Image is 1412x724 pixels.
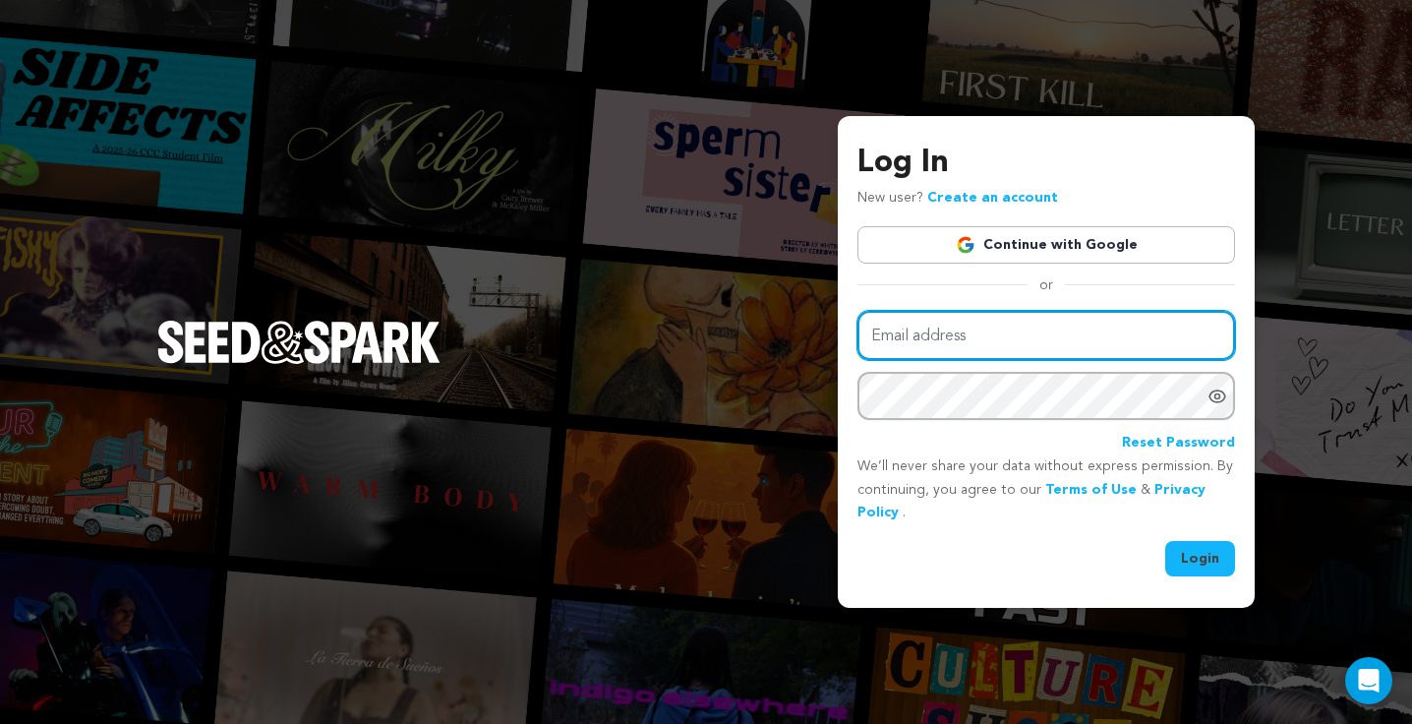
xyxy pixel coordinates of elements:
input: Email address [857,311,1235,361]
a: Seed&Spark Homepage [157,321,441,403]
span: or [1028,275,1065,295]
div: Open Intercom Messenger [1345,657,1392,704]
a: Create an account [927,191,1058,205]
a: Show password as plain text. Warning: this will display your password on the screen. [1207,387,1227,406]
p: New user? [857,187,1058,211]
img: Seed&Spark Logo [157,321,441,364]
button: Login [1165,541,1235,576]
p: We’ll never share your data without express permission. By continuing, you agree to our & . [857,455,1235,525]
a: Reset Password [1122,432,1235,455]
img: Google logo [956,235,975,255]
a: Terms of Use [1045,483,1137,497]
h3: Log In [857,140,1235,187]
a: Continue with Google [857,226,1235,264]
